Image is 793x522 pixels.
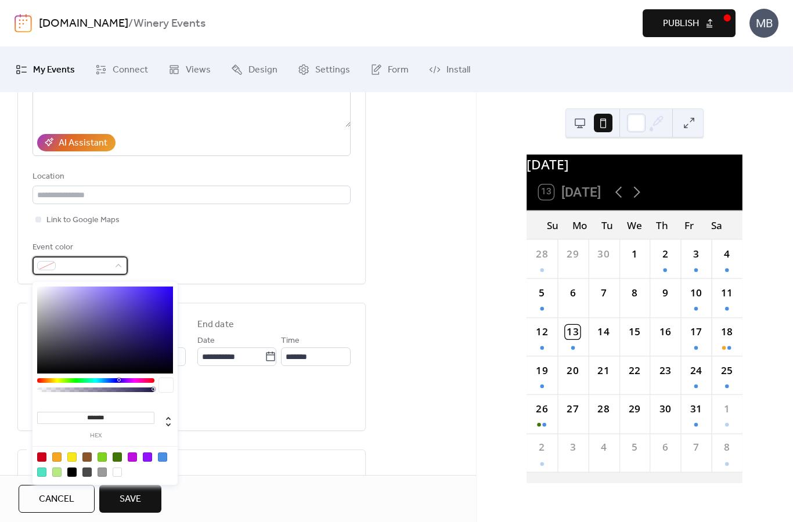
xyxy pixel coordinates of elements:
span: Save [120,492,141,506]
b: / [128,13,134,35]
div: 25 [720,363,735,378]
div: #4A90E2 [158,452,167,462]
div: AI Assistant [59,136,107,150]
div: 26 [535,402,550,417]
div: MB [749,9,778,38]
div: 19 [535,363,550,378]
div: #50E3C2 [37,467,46,477]
div: End date [197,318,234,332]
div: #F5A623 [52,452,62,462]
a: Install [420,52,479,88]
div: 15 [627,325,642,340]
div: 21 [596,363,611,378]
div: 8 [627,286,642,301]
div: 4 [596,441,611,456]
div: 5 [627,441,642,456]
div: 27 [565,402,581,417]
div: 28 [596,402,611,417]
div: 23 [658,363,673,378]
div: 17 [689,325,704,340]
span: Link to Google Maps [46,213,120,227]
span: Connect [113,61,148,79]
div: 20 [565,363,581,378]
button: Publish [643,9,736,37]
div: 1 [720,402,735,417]
div: #BD10E0 [128,452,137,462]
div: #9B9B9B [98,467,107,477]
div: 7 [596,286,611,301]
div: Location [33,170,348,184]
div: #7ED321 [98,452,107,462]
div: 24 [689,363,704,378]
a: [DOMAIN_NAME] [39,13,128,35]
div: 30 [596,247,611,262]
div: #000000 [67,467,77,477]
div: #417505 [113,452,122,462]
div: 6 [565,286,581,301]
div: Event color [33,241,125,255]
span: Date [197,334,215,348]
div: #F8E71C [67,452,77,462]
div: 22 [627,363,642,378]
b: Winery Events [134,13,206,35]
div: 9 [658,286,673,301]
div: #D0021B [37,452,46,462]
div: #FFFFFF [113,467,122,477]
a: Settings [289,52,359,88]
div: 28 [535,247,550,262]
div: #4A4A4A [82,467,92,477]
div: 16 [658,325,673,340]
button: Save [99,485,161,513]
span: Publish [663,17,699,31]
span: Views [186,61,211,79]
div: 30 [658,402,673,417]
div: 29 [627,402,642,417]
button: Cancel [19,485,95,513]
div: 3 [565,441,581,456]
div: 29 [565,247,581,262]
div: We [621,211,648,240]
div: Su [539,211,566,240]
div: Tu [594,211,621,240]
div: 13 [565,325,581,340]
div: 5 [535,286,550,301]
div: 31 [689,402,704,417]
span: Settings [315,61,350,79]
div: 12 [535,325,550,340]
button: AI Assistant [37,134,116,151]
div: Mo [566,211,593,240]
div: #8B572A [82,452,92,462]
div: #9013FE [143,452,152,462]
div: 6 [658,441,673,456]
div: [DATE] [527,154,742,174]
label: hex [37,433,154,439]
div: 4 [720,247,735,262]
a: Form [362,52,417,88]
span: Design [248,61,277,79]
span: Cancel [39,492,74,506]
a: Views [160,52,219,88]
span: Time [281,334,300,348]
div: 2 [658,247,673,262]
div: 18 [720,325,735,340]
div: 2 [535,441,550,456]
div: 14 [596,325,611,340]
a: My Events [7,52,84,88]
div: 7 [689,441,704,456]
div: 1 [627,247,642,262]
div: Fr [676,211,703,240]
span: Form [388,61,409,79]
div: 8 [720,441,735,456]
a: Connect [86,52,157,88]
div: 3 [689,247,704,262]
div: 10 [689,286,704,301]
span: Install [446,61,470,79]
div: 11 [720,286,735,301]
a: Design [222,52,286,88]
div: Th [648,211,676,240]
div: Sa [703,211,730,240]
img: logo [15,14,32,32]
div: #B8E986 [52,467,62,477]
span: My Events [33,61,75,79]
